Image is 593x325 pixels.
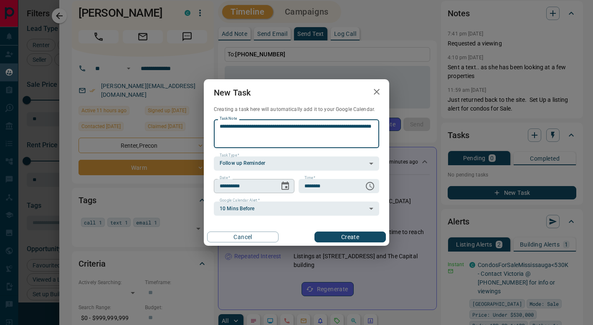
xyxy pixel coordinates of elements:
[277,178,294,194] button: Choose date, selected date is Aug 16, 2025
[220,153,239,158] label: Task Type
[214,106,379,113] p: Creating a task here will automatically add it to your Google Calendar.
[204,79,261,106] h2: New Task
[362,178,378,194] button: Choose time, selected time is 6:00 AM
[220,198,260,203] label: Google Calendar Alert
[314,232,386,242] button: Create
[220,116,237,121] label: Task Note
[214,202,379,216] div: 10 Mins Before
[304,175,315,181] label: Time
[207,232,279,242] button: Cancel
[220,175,230,181] label: Date
[214,156,379,171] div: Follow up Reminder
